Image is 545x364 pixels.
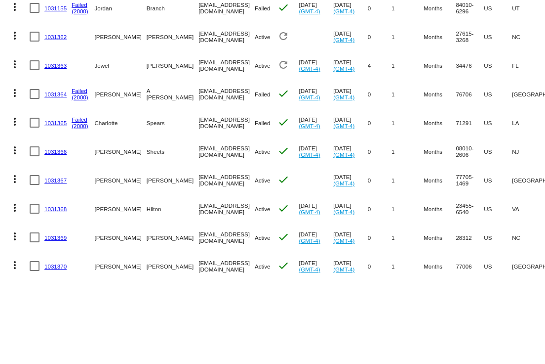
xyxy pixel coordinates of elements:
mat-icon: refresh [277,59,289,71]
a: Failed [72,1,87,8]
a: 1031365 [44,120,67,126]
mat-cell: US [484,252,512,280]
mat-icon: more_vert [9,230,21,242]
mat-cell: [DATE] [333,22,368,51]
mat-cell: Months [424,51,456,80]
mat-cell: 1 [391,22,424,51]
mat-icon: more_vert [9,116,21,128]
mat-cell: Jewel [94,51,146,80]
mat-icon: check [277,1,289,13]
a: 1031155 [44,5,67,11]
mat-cell: US [484,280,512,309]
mat-cell: [DATE] [299,51,333,80]
mat-icon: more_vert [9,58,21,70]
a: 1031370 [44,263,67,270]
mat-cell: 34476 [456,51,484,80]
a: 1031363 [44,62,67,69]
a: 1031368 [44,206,67,212]
a: (GMT-4) [299,8,320,14]
mat-cell: [PERSON_NAME] [94,22,146,51]
a: 1031364 [44,91,67,97]
mat-cell: [EMAIL_ADDRESS][DOMAIN_NAME] [198,51,255,80]
mat-icon: more_vert [9,173,21,185]
mat-icon: more_vert [9,30,21,42]
mat-cell: [DATE] [333,51,368,80]
mat-cell: US [484,51,512,80]
a: (GMT-4) [333,37,354,43]
mat-icon: refresh [277,30,289,42]
mat-icon: more_vert [9,87,21,99]
a: (2000) [72,8,88,14]
mat-cell: [PERSON_NAME] [147,51,198,80]
mat-cell: US [484,108,512,137]
mat-cell: 0 [368,22,391,51]
span: Failed [255,5,271,11]
mat-cell: US [484,22,512,51]
a: (GMT-4) [333,8,354,14]
a: 1031366 [44,148,67,155]
a: 1031362 [44,34,67,40]
mat-icon: more_vert [9,144,21,156]
mat-cell: [EMAIL_ADDRESS][DOMAIN_NAME] [198,22,255,51]
span: Active [255,34,271,40]
mat-cell: Months [424,22,456,51]
a: 1031367 [44,177,67,183]
mat-icon: more_vert [9,1,21,13]
mat-icon: more_vert [9,202,21,214]
mat-icon: more_vert [9,259,21,271]
mat-cell: US [484,194,512,223]
mat-cell: US [484,137,512,166]
mat-cell: US [484,166,512,194]
mat-cell: 27615-3268 [456,22,484,51]
mat-cell: US [484,223,512,252]
mat-cell: 1 [391,51,424,80]
a: 1031369 [44,234,67,241]
mat-cell: US [484,80,512,108]
span: Active [255,62,271,69]
mat-cell: 4 [368,51,391,80]
mat-cell: [PERSON_NAME] [147,22,198,51]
